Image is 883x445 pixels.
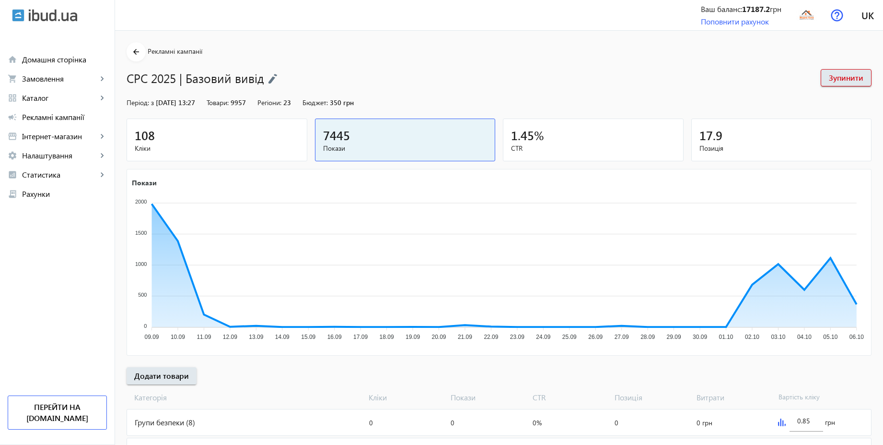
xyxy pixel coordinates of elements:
[144,323,147,329] tspan: 0
[97,151,107,160] mat-icon: keyboard_arrow_right
[22,112,107,122] span: Рекламні кампанії
[22,55,107,64] span: Домашня сторінка
[353,334,368,340] tspan: 17.09
[327,334,342,340] tspan: 16.09
[611,392,693,403] span: Позиція
[821,69,871,86] button: Зупинити
[135,127,155,143] span: 108
[8,93,17,103] mat-icon: grid_view
[127,409,365,435] div: Групи безпеки (8)
[615,334,629,340] tspan: 27.09
[8,189,17,199] mat-icon: receipt_long
[699,144,864,153] span: Позиція
[369,418,373,427] span: 0
[510,334,524,340] tspan: 23.09
[829,72,863,83] span: Зупинити
[775,392,857,403] span: Вартість кліку
[701,4,781,14] div: Ваш баланс: грн
[719,334,733,340] tspan: 01.10
[132,178,157,187] text: Покази
[22,132,97,141] span: Інтернет-магазин
[138,292,147,298] tspan: 500
[134,371,189,381] span: Додати товари
[8,170,17,180] mat-icon: analytics
[22,189,107,199] span: Рахунки
[701,16,769,26] a: Поповнити рахунок
[8,74,17,84] mat-icon: shopping_cart
[458,334,472,340] tspan: 21.09
[745,334,759,340] tspan: 02.10
[97,74,107,84] mat-icon: keyboard_arrow_right
[127,392,365,403] span: Категорія
[380,334,394,340] tspan: 18.09
[697,418,712,427] span: 0 грн
[693,392,775,403] span: Витрати
[135,199,147,204] tspan: 2000
[8,396,107,430] a: Перейти на [DOMAIN_NAME]
[797,334,812,340] tspan: 04.10
[197,334,211,340] tspan: 11.09
[431,334,446,340] tspan: 20.09
[207,98,229,107] span: Товари:
[796,4,817,26] img: 5d88c9d9784c28228-15692456579-bez-nazvi.png
[127,98,154,107] span: Період: з
[323,127,350,143] span: 7445
[667,334,681,340] tspan: 29.09
[231,98,246,107] span: 9957
[447,392,529,403] span: Покази
[640,334,655,340] tspan: 28.09
[8,132,17,141] mat-icon: storefront
[22,151,97,160] span: Налаштування
[223,334,237,340] tspan: 12.09
[135,261,147,267] tspan: 1000
[825,418,835,427] span: грн
[97,170,107,180] mat-icon: keyboard_arrow_right
[451,418,454,427] span: 0
[534,127,544,143] span: %
[849,334,864,340] tspan: 06.10
[97,93,107,103] mat-icon: keyboard_arrow_right
[533,418,542,427] span: 0%
[529,392,611,403] span: CTR
[302,98,328,107] span: Бюджет:
[12,9,24,22] img: ibud.svg
[406,334,420,340] tspan: 19.09
[823,334,837,340] tspan: 05.10
[8,112,17,122] mat-icon: campaign
[699,127,722,143] span: 17.9
[693,334,707,340] tspan: 30.09
[365,392,447,403] span: Кліки
[301,334,315,340] tspan: 15.09
[283,98,291,107] span: 23
[511,144,675,153] span: CTR
[156,98,195,107] span: [DATE] 13:27
[257,98,281,107] span: Регіони:
[148,47,202,56] span: Рекламні кампанії
[778,419,786,426] img: graph.svg
[127,367,197,385] button: Додати товари
[330,98,354,107] span: 350 грн
[22,74,97,84] span: Замовлення
[742,4,770,14] b: 17187.2
[135,230,147,236] tspan: 1500
[861,9,874,21] span: uk
[97,132,107,141] mat-icon: keyboard_arrow_right
[511,127,534,143] span: 1.45
[8,151,17,160] mat-icon: settings
[615,418,618,427] span: 0
[135,144,299,153] span: Кліки
[22,170,97,180] span: Статистика
[484,334,498,340] tspan: 22.09
[8,55,17,64] mat-icon: home
[127,70,811,86] h1: CPC 2025 | Базовий вивід
[536,334,550,340] tspan: 24.09
[562,334,577,340] tspan: 25.09
[588,334,603,340] tspan: 26.09
[275,334,290,340] tspan: 14.09
[29,9,77,22] img: ibud_text.svg
[831,9,843,22] img: help.svg
[144,334,159,340] tspan: 09.09
[249,334,263,340] tspan: 13.09
[22,93,97,103] span: Каталог
[171,334,185,340] tspan: 10.09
